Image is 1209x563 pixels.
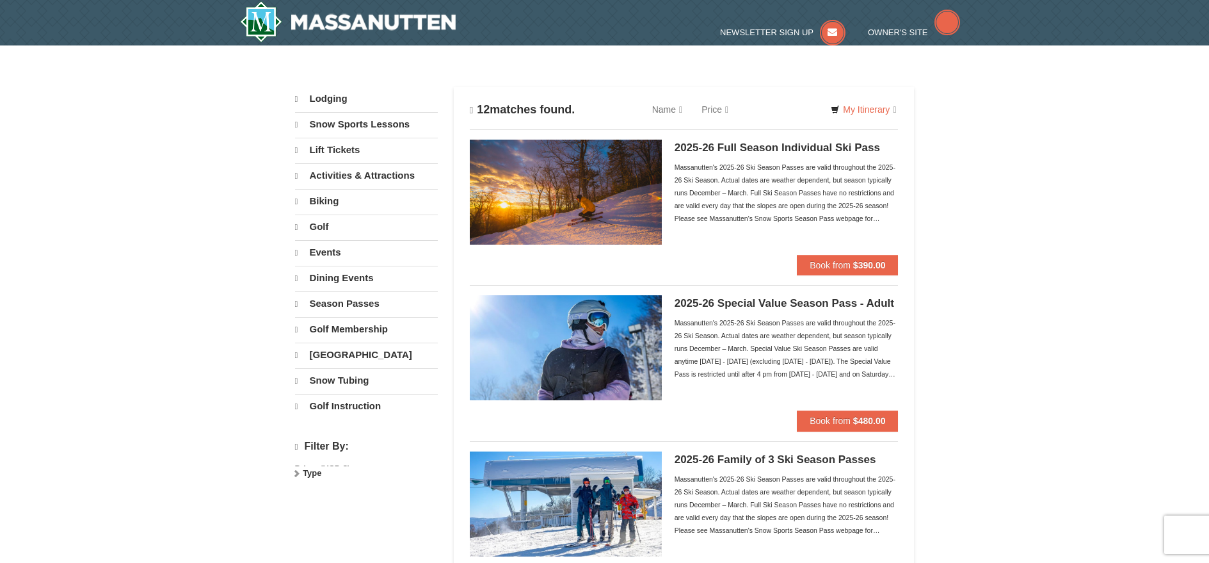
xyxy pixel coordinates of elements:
a: Owner's Site [868,28,960,37]
span: Book from [810,260,851,270]
a: Season Passes [295,291,438,316]
a: Lift Tickets [295,138,438,162]
img: 6619937-198-dda1df27.jpg [470,295,662,400]
a: Massanutten Resort [240,1,456,42]
img: Massanutten Resort Logo [240,1,456,42]
a: Activities & Attractions [295,163,438,188]
h5: 2025-26 Full Season Individual Ski Pass [675,142,899,154]
a: [GEOGRAPHIC_DATA] [295,343,438,367]
span: Newsletter Sign Up [720,28,813,37]
span: Owner's Site [868,28,928,37]
a: Snow Sports Lessons [295,112,438,136]
a: My Itinerary [822,100,904,119]
a: Name [643,97,692,122]
a: Golf Membership [295,317,438,341]
h4: Filter By: [295,441,438,453]
a: Price [692,97,738,122]
a: Lodging [295,87,438,111]
h5: 2025-26 Family of 3 Ski Season Passes [675,453,899,466]
strong: Type [303,468,321,478]
a: Golf [295,215,438,239]
a: Dining Events [295,266,438,290]
strong: $480.00 [853,416,886,426]
strong: Price: (USD $) [295,464,351,473]
img: 6619937-208-2295c65e.jpg [470,140,662,245]
button: Book from $480.00 [797,411,898,431]
h5: 2025-26 Special Value Season Pass - Adult [675,297,899,310]
a: Biking [295,189,438,213]
div: Massanutten's 2025-26 Ski Season Passes are valid throughout the 2025-26 Ski Season. Actual dates... [675,473,899,537]
img: 6619937-199-446e7550.jpg [470,452,662,557]
button: Book from $390.00 [797,255,898,275]
div: Massanutten's 2025-26 Ski Season Passes are valid throughout the 2025-26 Ski Season. Actual dates... [675,316,899,380]
a: Snow Tubing [295,368,438,393]
a: Newsletter Sign Up [720,28,845,37]
a: Events [295,240,438,265]
div: Massanutten's 2025-26 Ski Season Passes are valid throughout the 2025-26 Ski Season. Actual dates... [675,161,899,225]
strong: $390.00 [853,260,886,270]
a: Golf Instruction [295,394,438,418]
span: Book from [810,416,851,426]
